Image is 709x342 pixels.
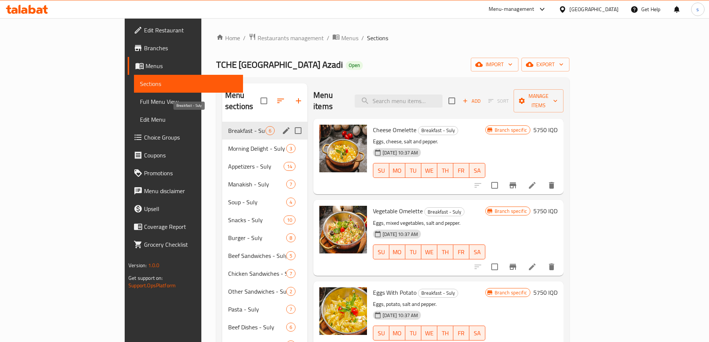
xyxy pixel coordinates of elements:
span: TU [408,247,418,258]
button: WE [421,244,437,259]
span: 1.0.0 [148,261,160,270]
input: search [355,95,443,108]
div: Snacks - Suly10 [222,211,307,229]
p: Eggs, mixed vegetables, salt and pepper. [373,218,485,228]
img: Cheese Omelette [319,125,367,172]
span: Sort sections [272,92,290,110]
a: Coverage Report [128,218,243,236]
span: 7 [287,270,295,277]
button: TU [405,244,421,259]
div: items [284,215,296,224]
div: Beef Sandwiches - Suly5 [222,247,307,265]
span: 3 [287,145,295,152]
button: Branch-specific-item [504,176,522,194]
a: Sections [134,75,243,93]
button: delete [543,258,561,276]
span: Version: [128,261,147,270]
span: WE [424,247,434,258]
span: Breakfast - Suly [418,289,458,297]
span: Breakfast - Suly [228,126,265,135]
span: Other Sandwiches - Suly [228,287,286,296]
div: [GEOGRAPHIC_DATA] [569,5,619,13]
span: Edit Menu [140,115,237,124]
span: TU [408,328,418,339]
span: Menu disclaimer [144,186,237,195]
span: Morning Delight - Suly [228,144,286,153]
span: TH [440,165,450,176]
span: [DATE] 10:37 AM [380,312,421,319]
button: SA [469,326,485,341]
li: / [327,33,329,42]
span: TU [408,165,418,176]
span: Coupons [144,151,237,160]
span: MO [392,165,402,176]
button: FR [453,163,469,178]
span: Get support on: [128,273,163,283]
span: 2 [287,288,295,295]
span: Eggs With Potato [373,287,416,298]
span: Pasta - Suly [228,305,286,314]
span: 10 [284,217,295,224]
span: Select to update [487,178,502,193]
div: Breakfast - Suly [424,207,464,216]
button: WE [421,163,437,178]
h6: 5750 IQD [533,125,558,135]
div: items [265,126,275,135]
div: Beef Sandwiches - Suly [228,251,286,260]
span: 14 [284,163,295,170]
a: Branches [128,39,243,57]
span: 6 [287,324,295,331]
a: Promotions [128,164,243,182]
a: Edit Menu [134,111,243,128]
span: WE [424,328,434,339]
a: Edit Restaurant [128,21,243,39]
span: 7 [287,306,295,313]
span: SA [472,165,482,176]
span: Soup - Suly [228,198,286,207]
span: SA [472,247,482,258]
button: SU [373,244,389,259]
span: Open [346,62,363,68]
span: Sections [367,33,388,42]
div: Breakfast - Suly6edit [222,122,307,140]
button: edit [281,125,292,136]
span: 7 [287,181,295,188]
div: items [286,198,296,207]
span: Breakfast - Suly [425,208,464,216]
button: SU [373,326,389,341]
span: 4 [287,199,295,206]
div: items [286,144,296,153]
span: [DATE] 10:37 AM [380,149,421,156]
span: Branch specific [492,208,530,215]
div: Breakfast - Suly [418,289,458,298]
span: Grocery Checklist [144,240,237,249]
span: SA [472,328,482,339]
div: Burger - Suly8 [222,229,307,247]
span: Choice Groups [144,133,237,142]
span: Manakish - Suly [228,180,286,189]
button: Branch-specific-item [504,258,522,276]
button: SA [469,163,485,178]
a: Menus [128,57,243,75]
span: Select section [444,93,460,109]
span: Breakfast - Suly [418,126,458,135]
span: Upsell [144,204,237,213]
p: Eggs, potato, salt and pepper. [373,300,485,309]
button: SA [469,244,485,259]
span: Branches [144,44,237,52]
span: Menus [341,33,358,42]
div: items [286,269,296,278]
span: Sections [140,79,237,88]
span: Full Menu View [140,97,237,106]
li: / [361,33,364,42]
div: items [286,305,296,314]
span: s [696,5,699,13]
button: TU [405,326,421,341]
li: / [243,33,246,42]
span: Vegetable Omelette [373,205,423,217]
button: TU [405,163,421,178]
